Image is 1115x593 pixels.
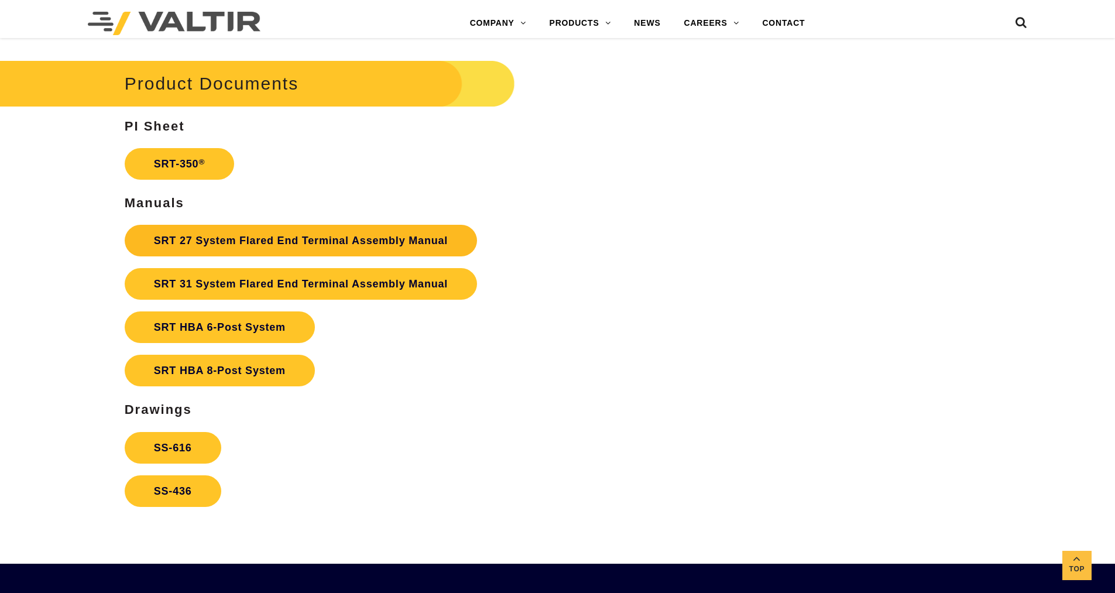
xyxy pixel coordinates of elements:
[198,157,205,166] sup: ®
[673,12,751,35] a: CAREERS
[125,148,234,180] a: SRT-350®
[125,475,221,507] a: SS-436
[88,12,260,35] img: Valtir
[125,311,315,343] a: SRT HBA 6-Post System
[1062,551,1092,580] a: Top
[125,119,185,133] strong: PI Sheet
[125,355,315,386] a: SRT HBA 8-Post System
[538,12,623,35] a: PRODUCTS
[125,402,192,417] strong: Drawings
[1062,563,1092,576] span: Top
[125,225,477,256] a: SRT 27 System Flared End Terminal Assembly Manual
[125,268,477,300] a: SRT 31 System Flared End Terminal Assembly Manual
[458,12,538,35] a: COMPANY
[750,12,816,35] a: CONTACT
[622,12,672,35] a: NEWS
[154,321,286,333] strong: SRT HBA 6-Post System
[125,196,184,210] strong: Manuals
[125,432,221,464] a: SS-616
